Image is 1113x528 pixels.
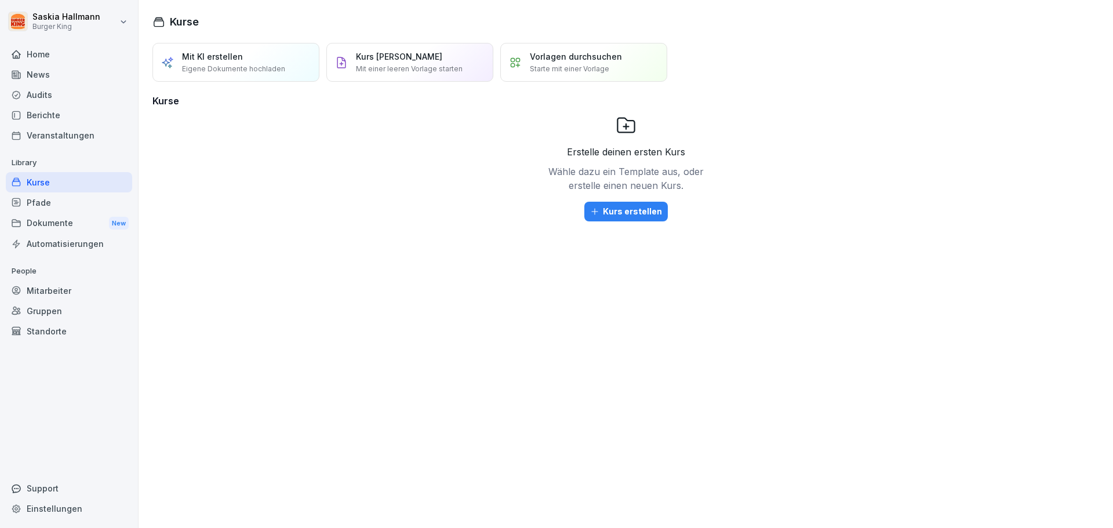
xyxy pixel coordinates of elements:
[584,202,668,221] button: Kurs erstellen
[6,44,132,64] a: Home
[6,234,132,254] a: Automatisierungen
[109,217,129,230] div: New
[6,281,132,301] a: Mitarbeiter
[530,64,609,74] p: Starte mit einer Vorlage
[6,321,132,341] a: Standorte
[152,94,1099,108] h3: Kurse
[356,50,442,63] p: Kurs [PERSON_NAME]
[6,213,132,234] a: DokumenteNew
[182,50,243,63] p: Mit KI erstellen
[32,23,100,31] p: Burger King
[545,165,707,192] p: Wähle dazu ein Template aus, oder erstelle einen neuen Kurs.
[6,262,132,281] p: People
[182,64,285,74] p: Eigene Dokumente hochladen
[590,205,662,218] div: Kurs erstellen
[32,12,100,22] p: Saskia Hallmann
[6,154,132,172] p: Library
[530,50,622,63] p: Vorlagen durchsuchen
[6,192,132,213] a: Pfade
[6,64,132,85] a: News
[6,172,132,192] a: Kurse
[6,498,132,519] a: Einstellungen
[6,478,132,498] div: Support
[6,85,132,105] a: Audits
[567,145,685,159] p: Erstelle deinen ersten Kurs
[6,213,132,234] div: Dokumente
[6,105,132,125] a: Berichte
[6,125,132,145] a: Veranstaltungen
[170,14,199,30] h1: Kurse
[356,64,463,74] p: Mit einer leeren Vorlage starten
[6,301,132,321] a: Gruppen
